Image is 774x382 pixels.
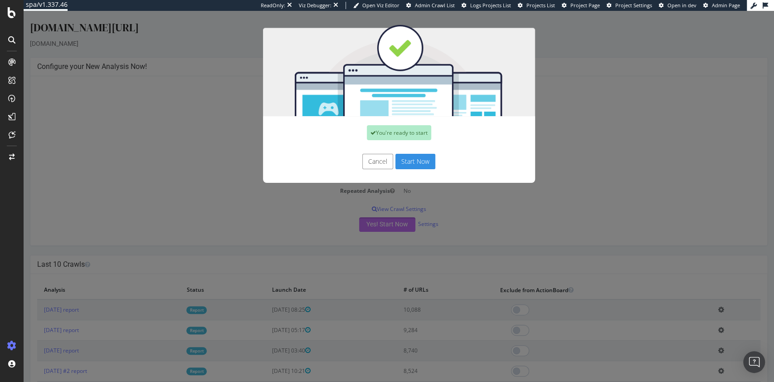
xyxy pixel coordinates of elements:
button: Cancel [339,143,370,158]
a: Project Page [562,2,600,9]
span: Admin Page [712,2,740,9]
span: Open Viz Editor [362,2,399,9]
span: Admin Crawl List [415,2,455,9]
div: Open Intercom Messenger [743,351,765,373]
a: Projects List [518,2,555,9]
a: Open in dev [659,2,696,9]
a: Admin Page [703,2,740,9]
span: Logs Projects List [470,2,511,9]
div: You're ready to start [343,114,408,129]
a: Project Settings [607,2,652,9]
div: Viz Debugger: [299,2,331,9]
span: Project Settings [615,2,652,9]
a: Open Viz Editor [353,2,399,9]
span: Project Page [570,2,600,9]
a: Logs Projects List [462,2,511,9]
span: Projects List [526,2,555,9]
span: Open in dev [667,2,696,9]
div: ReadOnly: [261,2,285,9]
img: You're all set! [239,14,511,105]
button: Start Now [372,143,412,158]
a: Admin Crawl List [406,2,455,9]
